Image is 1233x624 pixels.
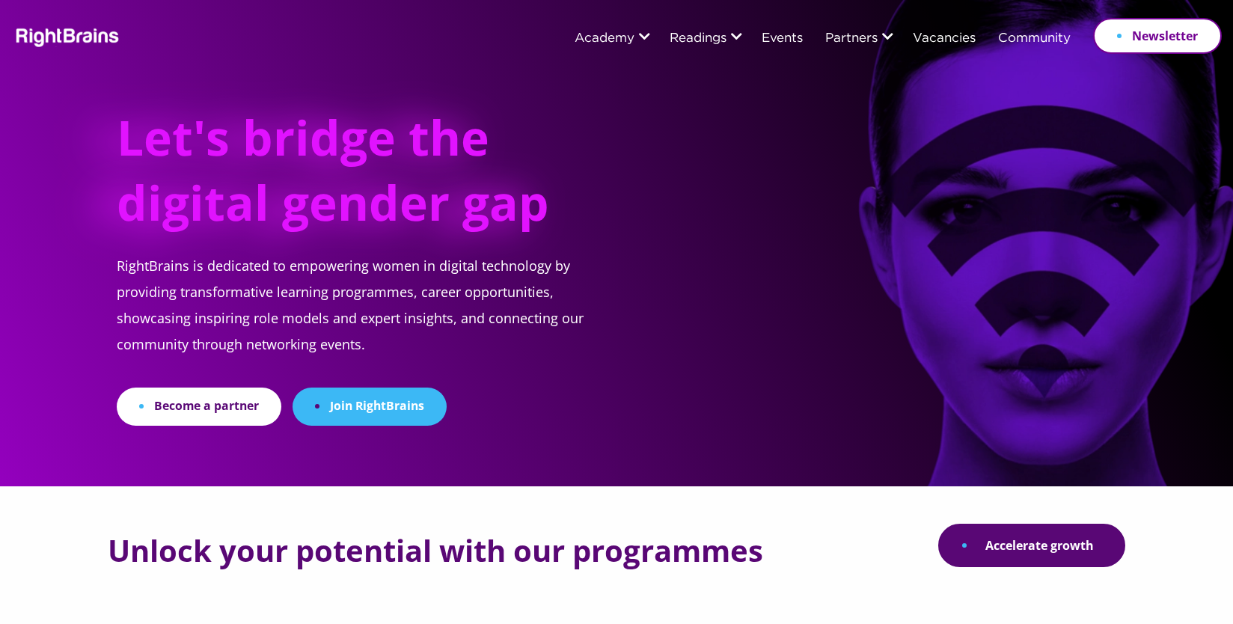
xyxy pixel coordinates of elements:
a: Academy [575,32,634,46]
a: Join RightBrains [293,388,447,426]
h1: Let's bridge the digital gender gap [117,105,565,253]
a: Become a partner [117,388,281,426]
a: Community [998,32,1071,46]
h2: Unlock your potential with our programmes [108,534,763,567]
img: Rightbrains [11,25,120,47]
a: Events [762,32,803,46]
a: Readings [670,32,726,46]
p: RightBrains is dedicated to empowering women in digital technology by providing transformative le... [117,253,619,388]
a: Newsletter [1093,18,1222,54]
a: Vacancies [913,32,976,46]
a: Partners [825,32,878,46]
a: Accelerate growth [938,524,1125,567]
